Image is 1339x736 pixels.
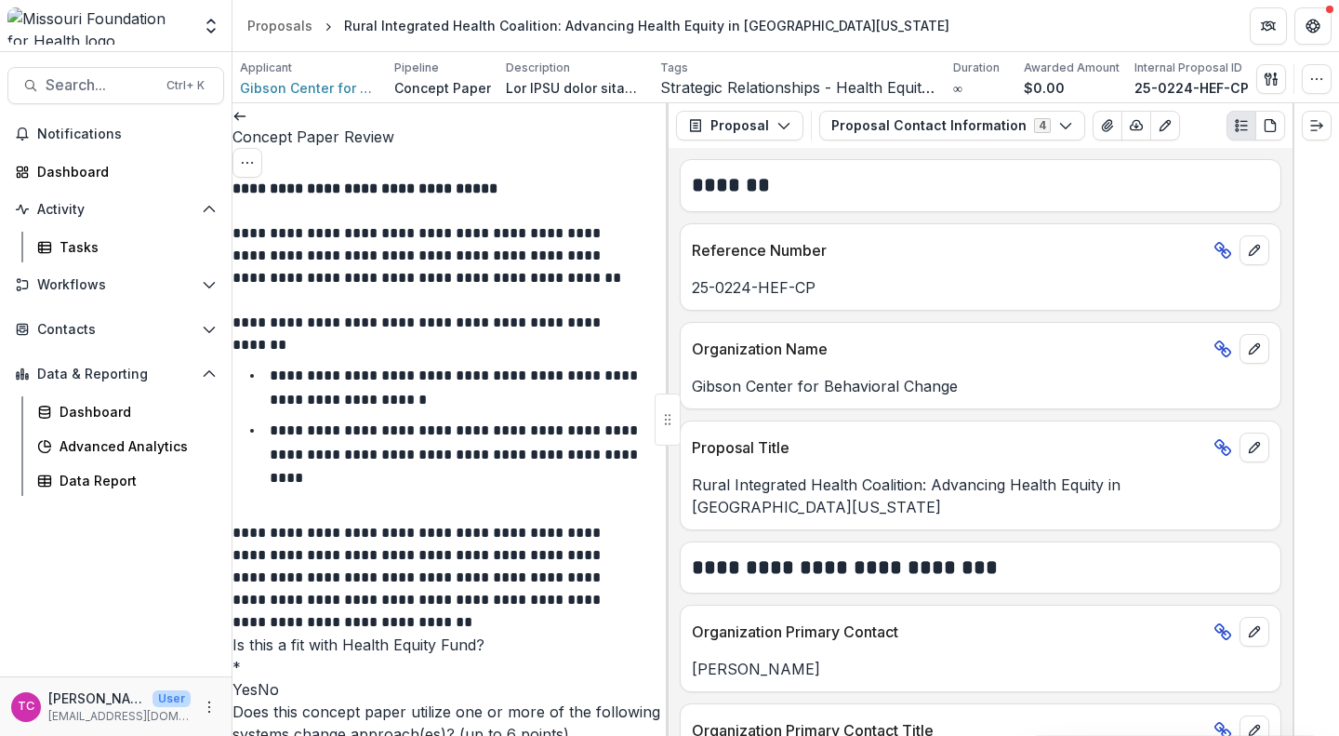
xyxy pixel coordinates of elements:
div: Ctrl + K [163,75,208,96]
div: Tasks [60,237,209,257]
button: Search... [7,67,224,104]
div: Advanced Analytics [60,436,209,456]
p: Gibson Center for Behavioral Change [692,375,1269,397]
button: Partners [1250,7,1287,45]
div: Tori Cope [18,701,34,713]
button: Open Activity [7,194,224,224]
div: Proposals [247,16,312,35]
p: Lor IPSU dolor sitam co adipisc eli seddo: Eiusmodtemp inc utlaboreet dolore magnaaliqua enimadmi... [506,78,645,98]
a: Gibson Center for Behavioral Change [240,78,379,98]
span: Notifications [37,127,217,142]
button: Proposal [676,111,803,141]
span: Yes [232,680,258,699]
button: View Attached Files [1093,111,1122,141]
p: User [152,690,191,707]
button: Open Data & Reporting [7,359,224,389]
p: Duration [953,60,1000,76]
p: Awarded Amount [1024,60,1120,76]
button: Notifications [7,119,224,149]
div: Dashboard [37,162,209,181]
p: Is this a fit with Health Equity Fund? [232,634,669,656]
p: [EMAIL_ADDRESS][DOMAIN_NAME] [48,708,191,725]
p: Rural Integrated Health Coalition: Advancing Health Equity in [GEOGRAPHIC_DATA][US_STATE] [692,474,1269,518]
p: ∞ [953,78,962,98]
button: PDF view [1255,111,1285,141]
p: Internal Proposal ID [1134,60,1242,76]
span: No [258,680,279,699]
span: Workflows [37,277,194,293]
button: edit [1240,235,1269,265]
a: Data Report [30,465,224,496]
span: Data & Reporting [37,367,194,382]
button: edit [1240,617,1269,647]
span: Search... [46,76,155,94]
div: Data Report [60,471,209,490]
p: Concept Paper [394,78,491,98]
p: [PERSON_NAME] [692,658,1269,680]
p: [PERSON_NAME] [48,689,145,708]
button: edit [1240,433,1269,462]
button: Open Workflows [7,270,224,300]
a: Dashboard [30,396,224,427]
div: Dashboard [60,402,209,422]
p: Tags [660,60,688,76]
button: edit [1240,334,1269,364]
p: Pipeline [394,60,439,76]
p: Organization Primary Contact [692,621,1206,643]
p: Reference Number [692,239,1206,261]
p: Organization Name [692,338,1206,360]
button: Proposal Contact Information4 [819,111,1085,141]
p: $0.00 [1024,78,1065,98]
p: Proposal Title [692,436,1206,459]
img: Missouri Foundation for Health logo [7,7,191,45]
button: Plaintext view [1226,111,1256,141]
a: Proposals [240,12,320,39]
p: 25-0224-HEF-CP [692,276,1269,299]
a: Dashboard [7,156,224,187]
div: Rural Integrated Health Coalition: Advancing Health Equity in [GEOGRAPHIC_DATA][US_STATE] [344,16,949,35]
span: Strategic Relationships - Health Equity Fund [660,79,938,97]
button: Edit as form [1150,111,1180,141]
button: More [198,696,220,718]
button: Options [232,148,262,178]
p: Description [506,60,570,76]
p: Applicant [240,60,292,76]
a: Tasks [30,232,224,262]
button: Expand right [1302,111,1332,141]
a: Advanced Analytics [30,431,224,462]
nav: breadcrumb [240,12,957,39]
span: Activity [37,202,194,218]
button: Open Contacts [7,314,224,344]
button: Open entity switcher [198,7,224,45]
h3: Concept Paper Review [232,126,669,148]
button: Get Help [1294,7,1332,45]
span: Contacts [37,322,194,338]
p: 25-0224-HEF-CP [1134,78,1249,98]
